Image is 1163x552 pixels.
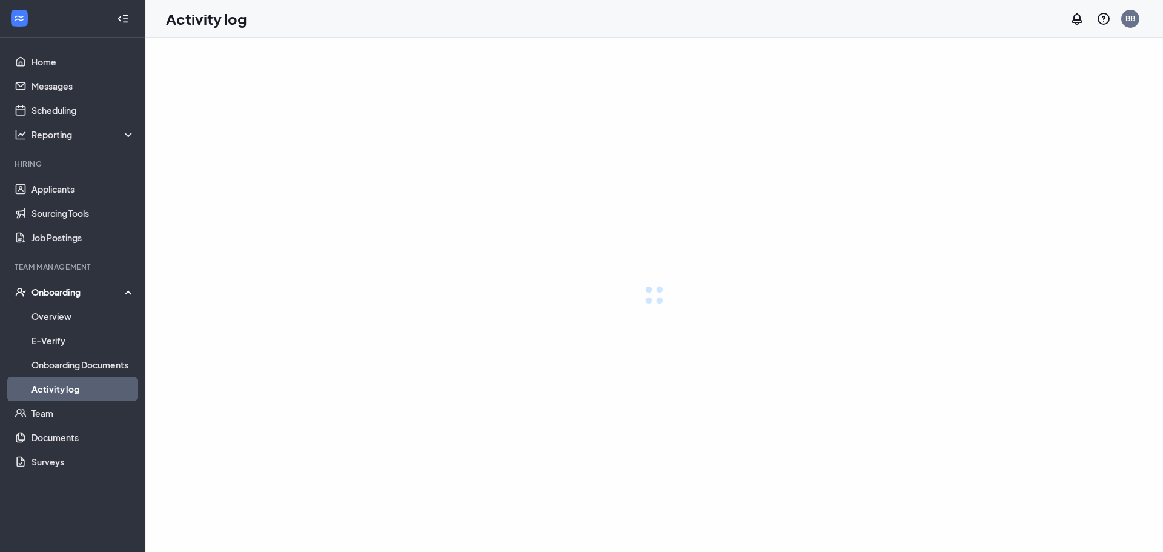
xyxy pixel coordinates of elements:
[31,353,135,377] a: Onboarding Documents
[31,401,135,425] a: Team
[13,12,25,24] svg: WorkstreamLogo
[31,128,136,141] div: Reporting
[31,201,135,225] a: Sourcing Tools
[166,8,247,29] h1: Activity log
[15,262,133,272] div: Team Management
[31,225,135,250] a: Job Postings
[31,328,135,353] a: E-Verify
[31,286,136,298] div: Onboarding
[31,74,135,98] a: Messages
[31,50,135,74] a: Home
[31,450,135,474] a: Surveys
[1070,12,1084,26] svg: Notifications
[117,13,129,25] svg: Collapse
[31,304,135,328] a: Overview
[31,425,135,450] a: Documents
[1096,12,1111,26] svg: QuestionInfo
[1125,13,1135,24] div: BB
[31,177,135,201] a: Applicants
[15,286,27,298] svg: UserCheck
[31,98,135,122] a: Scheduling
[15,128,27,141] svg: Analysis
[31,377,135,401] a: Activity log
[15,159,133,169] div: Hiring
